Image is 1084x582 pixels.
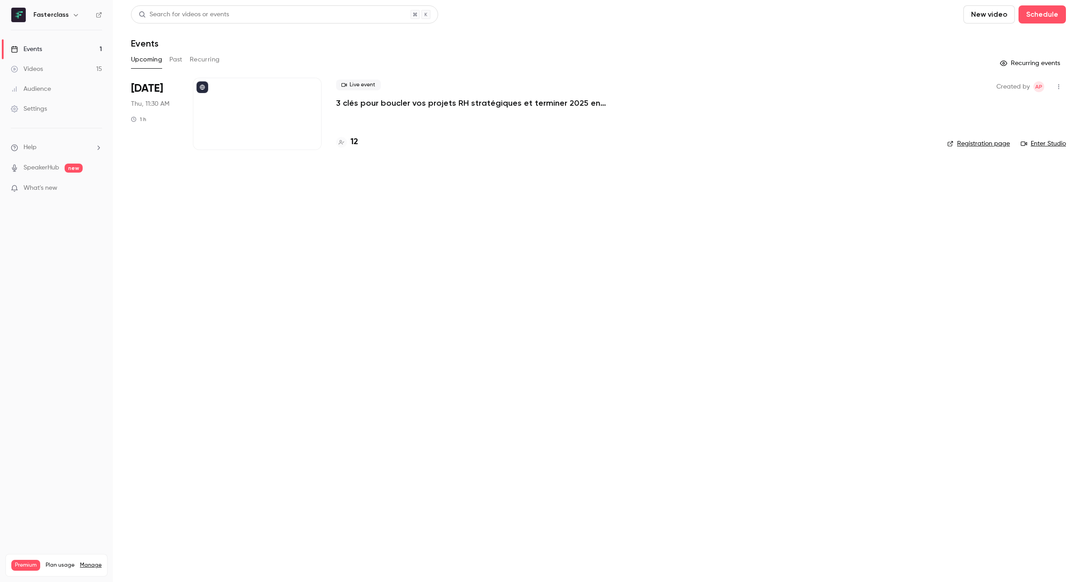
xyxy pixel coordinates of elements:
h1: Events [131,38,159,49]
li: help-dropdown-opener [11,143,102,152]
div: Audience [11,84,51,94]
img: Fasterclass [11,8,26,22]
button: Schedule [1019,5,1066,23]
iframe: Noticeable Trigger [91,184,102,192]
button: Recurring events [996,56,1066,70]
a: Registration page [947,139,1010,148]
div: Events [11,45,42,54]
span: Created by [996,81,1030,92]
button: Past [169,52,182,67]
button: Recurring [190,52,220,67]
div: Videos [11,65,43,74]
a: Manage [80,562,102,569]
div: Search for videos or events [139,10,229,19]
h4: 12 [350,136,358,148]
span: new [65,164,83,173]
div: 1 h [131,116,146,123]
span: Amory Panné [1033,81,1044,92]
span: What's new [23,183,57,193]
button: Upcoming [131,52,162,67]
div: Sep 18 Thu, 11:30 AM (Europe/Paris) [131,78,178,150]
a: 3 clés pour boucler vos projets RH stratégiques et terminer 2025 en beauté ! [336,98,607,108]
span: Help [23,143,37,152]
span: AP [1035,81,1042,92]
span: Thu, 11:30 AM [131,99,169,108]
div: Settings [11,104,47,113]
span: Premium [11,560,40,571]
h6: Fasterclass [33,10,69,19]
a: 12 [336,136,358,148]
span: Plan usage [46,562,75,569]
span: [DATE] [131,81,163,96]
button: New video [963,5,1015,23]
a: SpeakerHub [23,163,59,173]
span: Live event [336,80,381,90]
a: Enter Studio [1021,139,1066,148]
